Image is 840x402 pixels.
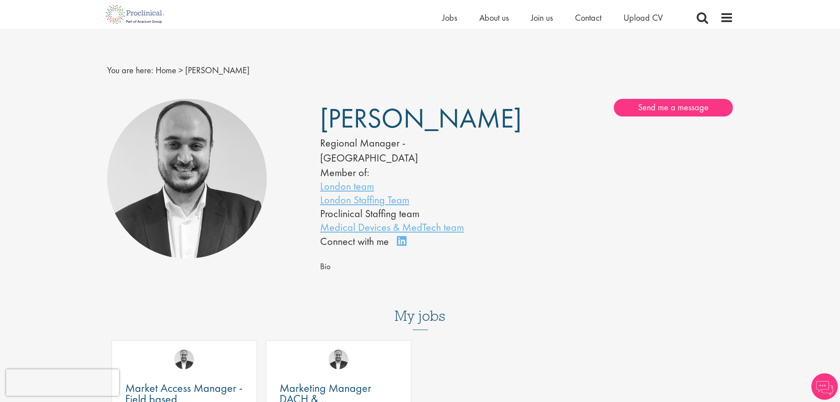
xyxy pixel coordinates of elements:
[623,12,663,23] a: Upload CV
[320,179,374,193] a: London team
[479,12,509,23] a: About us
[320,220,464,234] a: Medical Devices & MedTech team
[320,261,331,272] span: Bio
[320,135,500,166] div: Regional Manager - [GEOGRAPHIC_DATA]
[320,165,369,179] label: Member of:
[320,207,500,220] li: Proclinical Staffing team
[156,64,176,76] a: breadcrumb link
[320,193,409,207] a: London Staffing Team
[320,101,522,136] span: [PERSON_NAME]
[107,64,153,76] span: You are here:
[614,99,733,116] a: Send me a message
[107,99,267,259] img: Aitor Melia
[185,64,250,76] span: [PERSON_NAME]
[442,12,457,23] a: Jobs
[531,12,553,23] a: Join us
[575,12,601,23] a: Contact
[811,373,838,400] img: Chatbot
[329,349,348,369] img: Aitor Melia
[6,369,119,396] iframe: reCAPTCHA
[107,308,733,323] h3: My jobs
[174,349,194,369] img: Aitor Melia
[179,64,183,76] span: >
